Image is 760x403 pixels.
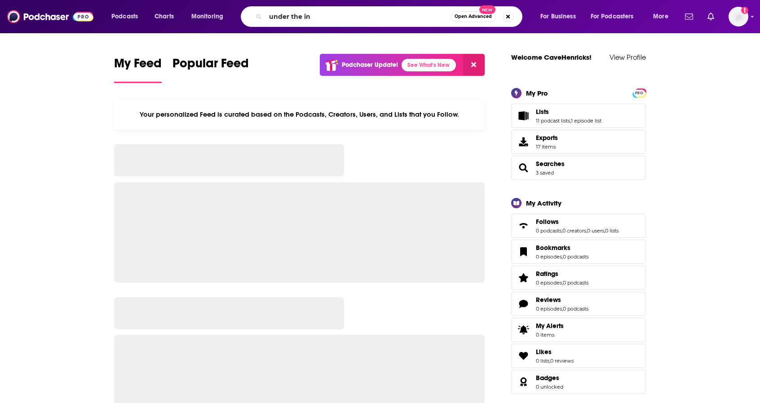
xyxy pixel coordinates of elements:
[511,156,646,180] span: Searches
[511,292,646,316] span: Reviews
[191,10,223,23] span: Monitoring
[741,7,748,14] svg: Add a profile image
[536,218,619,226] a: Follows
[536,348,552,356] span: Likes
[549,358,550,364] span: ,
[729,7,748,26] img: User Profile
[563,254,588,260] a: 0 podcasts
[585,9,647,24] button: open menu
[681,9,697,24] a: Show notifications dropdown
[563,280,588,286] a: 0 podcasts
[185,9,235,24] button: open menu
[114,99,485,130] div: Your personalized Feed is curated based on the Podcasts, Creators, Users, and Lists that you Follow.
[536,306,562,312] a: 0 episodes
[634,89,645,96] a: PRO
[536,384,563,390] a: 0 unlocked
[536,374,559,382] span: Badges
[536,144,558,150] span: 17 items
[729,7,748,26] span: Logged in as CaveHenricks
[526,199,561,207] div: My Activity
[536,322,564,330] span: My Alerts
[514,324,532,336] span: My Alerts
[105,9,150,24] button: open menu
[514,219,532,232] a: Follows
[514,110,532,122] a: Lists
[172,56,249,76] span: Popular Feed
[536,160,565,168] a: Searches
[536,108,601,116] a: Lists
[514,136,532,148] span: Exports
[511,344,646,368] span: Likes
[634,90,645,96] span: PRO
[536,228,561,234] a: 0 podcasts
[514,350,532,362] a: Likes
[536,134,558,142] span: Exports
[511,130,646,154] a: Exports
[514,376,532,388] a: Badges
[536,332,564,338] span: 0 items
[514,272,532,284] a: Ratings
[570,118,571,124] span: ,
[647,9,680,24] button: open menu
[729,7,748,26] button: Show profile menu
[514,245,532,258] a: Bookmarks
[605,228,619,234] a: 0 lists
[265,9,451,24] input: Search podcasts, credits, & more...
[540,10,576,23] span: For Business
[536,280,562,286] a: 0 episodes
[653,10,668,23] span: More
[511,370,646,394] span: Badges
[511,240,646,264] span: Bookmarks
[587,228,604,234] a: 0 users
[704,9,718,24] a: Show notifications dropdown
[536,348,574,356] a: Likes
[172,56,249,83] a: Popular Feed
[536,244,570,252] span: Bookmarks
[536,118,570,124] a: 11 podcast lists
[562,306,563,312] span: ,
[536,374,563,382] a: Badges
[455,14,492,19] span: Open Advanced
[550,358,574,364] a: 0 reviews
[591,10,634,23] span: For Podcasters
[536,254,562,260] a: 0 episodes
[514,298,532,310] a: Reviews
[610,53,646,61] a: View Profile
[534,9,587,24] button: open menu
[479,5,495,14] span: New
[511,266,646,290] span: Ratings
[562,228,586,234] a: 0 creators
[536,108,549,116] span: Lists
[155,10,174,23] span: Charts
[536,296,561,304] span: Reviews
[562,280,563,286] span: ,
[536,296,588,304] a: Reviews
[562,254,563,260] span: ,
[511,53,592,61] a: Welcome CaveHenricks!
[111,10,138,23] span: Podcasts
[536,244,588,252] a: Bookmarks
[586,228,587,234] span: ,
[514,162,532,174] a: Searches
[563,306,588,312] a: 0 podcasts
[536,358,549,364] a: 0 lists
[342,61,398,69] p: Podchaser Update!
[249,6,531,27] div: Search podcasts, credits, & more...
[402,59,456,71] a: See What's New
[149,9,179,24] a: Charts
[536,170,554,176] a: 3 saved
[7,8,93,25] img: Podchaser - Follow, Share and Rate Podcasts
[451,11,496,22] button: Open AdvancedNew
[114,56,162,83] a: My Feed
[536,270,588,278] a: Ratings
[511,318,646,342] a: My Alerts
[604,228,605,234] span: ,
[511,104,646,128] span: Lists
[114,56,162,76] span: My Feed
[536,218,559,226] span: Follows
